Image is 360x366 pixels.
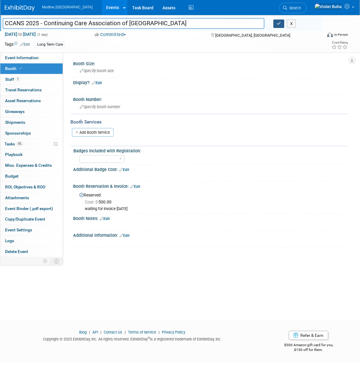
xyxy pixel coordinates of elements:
span: Medline [GEOGRAPHIC_DATA] [42,5,93,9]
div: Additional Badge Cost: [73,165,348,173]
div: Display?: [73,78,348,86]
span: Specify booth size [80,69,114,73]
div: Booth Size: [73,59,348,67]
td: Personalize Event Tab Strip [40,257,51,265]
a: Booth [0,63,63,74]
a: Tasks0% [0,139,63,149]
span: Delete Event [5,249,28,254]
a: Edit [100,217,110,221]
a: ROI, Objectives & ROO [0,182,63,192]
button: X [287,20,296,28]
sup: ® [148,336,150,340]
img: ExhibitDay [5,5,35,11]
span: Specify booth number [80,105,120,109]
a: Logs [0,236,63,246]
a: Travel Reservations [0,85,63,95]
a: Edit [130,185,140,189]
div: Additional information: [73,231,348,239]
button: Committed [93,32,128,38]
a: Staff1 [0,74,63,85]
a: Misc. Expenses & Credits [0,160,63,171]
span: ROI, Objectives & ROO [5,185,45,189]
span: Event Binder (.pdf export) [5,206,53,211]
span: | [157,330,161,334]
span: Travel Reservations [5,87,42,92]
a: Blog [79,330,87,334]
a: Delete Event [0,246,63,257]
a: Giveaways [0,106,63,117]
a: Asset Reservations [0,96,63,106]
div: $500 Amazon gift card for you, [269,339,348,352]
div: $150 off for them. [269,347,348,352]
a: Playbook [0,149,63,160]
span: Event Settings [5,227,32,232]
a: Event Settings [0,225,63,235]
span: Budget [5,174,19,178]
div: Badges included with Registration: [73,146,345,154]
a: Refer & Earn [289,331,328,340]
span: Tasks [4,142,23,146]
span: Booth [5,66,23,71]
span: Sponsorships [5,131,31,136]
a: Edit [92,81,102,85]
a: Sponsorships [0,128,63,139]
i: Booth reservation complete [19,67,22,70]
div: Copyright © 2025 ExhibitDay, Inc. All rights reserved. ExhibitDay is a registered trademark of Ex... [4,335,260,342]
span: 0% [16,142,23,146]
span: Asset Reservations [5,98,41,103]
a: Terms of Service [128,330,156,334]
span: | [88,330,91,334]
div: Booth Notes: [73,214,348,222]
td: Tags [4,41,30,48]
span: Logs [5,238,14,243]
span: [DATE] [DATE] [4,32,36,37]
div: Booth Reservation & Invoice: [73,182,348,190]
div: Booth Services [70,119,348,125]
span: | [123,330,127,334]
span: Search [287,6,301,10]
span: Staff [5,77,20,82]
a: Contact Us [104,330,122,334]
img: Format-Inperson.png [327,32,333,37]
span: Attachments [5,195,29,200]
span: to [17,32,23,37]
span: Copy/Duplicate Event [5,217,45,221]
span: Playbook [5,152,22,157]
div: Booth Number: [73,95,348,102]
div: Event Rating [332,41,348,44]
div: In-Person [334,32,348,37]
div: Reserved [78,191,344,212]
span: Shipments [5,120,25,125]
img: Violet Buha [314,3,342,10]
a: Edit [119,168,129,172]
a: Search [279,3,307,13]
a: Budget [0,171,63,181]
span: 1 [16,77,20,81]
a: Edit [120,233,129,238]
a: Event Information [0,53,63,63]
td: Toggle Event Tabs [51,257,63,265]
a: Shipments [0,117,63,128]
span: | [99,330,103,334]
span: Event Information [5,55,39,60]
span: [GEOGRAPHIC_DATA], [GEOGRAPHIC_DATA] [215,33,290,38]
a: Event Binder (.pdf export) [0,203,63,214]
a: Attachments [0,193,63,203]
a: Edit [20,42,30,47]
a: Privacy Policy [162,330,185,334]
span: Cost: $ [85,200,98,204]
a: Add Booth Service [72,128,114,137]
a: Copy/Duplicate Event [0,214,63,224]
div: Event Format [298,31,348,40]
div: Long Term Care [35,41,65,48]
span: (1 day) [37,33,48,37]
span: Giveaways [5,109,25,114]
span: 500.00 [85,200,114,204]
a: API [92,330,98,334]
span: Misc. Expenses & Credits [5,163,52,168]
div: waiting for invoice [DATE] [85,206,344,212]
